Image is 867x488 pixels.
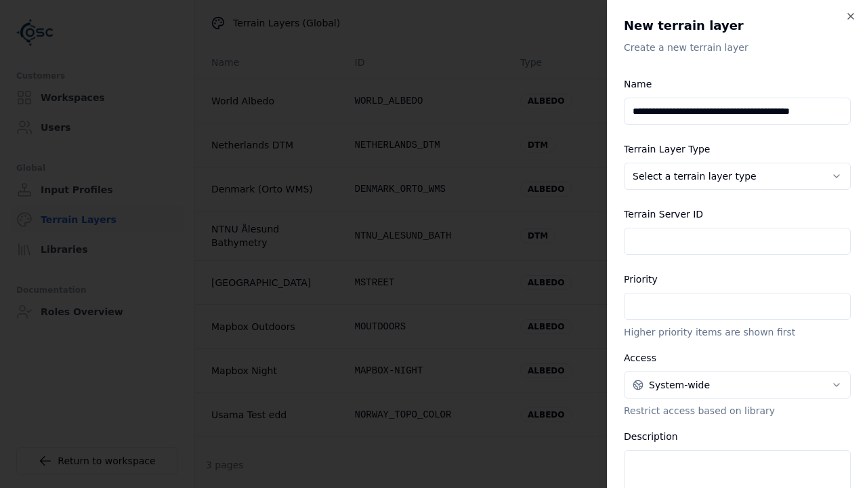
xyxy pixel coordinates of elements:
p: Create a new terrain layer [624,41,851,54]
p: Restrict access based on library [624,404,851,418]
label: Description [624,431,678,442]
h2: New terrain layer [624,16,851,35]
p: Higher priority items are shown first [624,325,851,339]
label: Access [624,352,656,363]
label: Terrain Server ID [624,209,703,220]
label: Priority [624,274,658,285]
label: Terrain Layer Type [624,144,710,155]
label: Name [624,79,652,89]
